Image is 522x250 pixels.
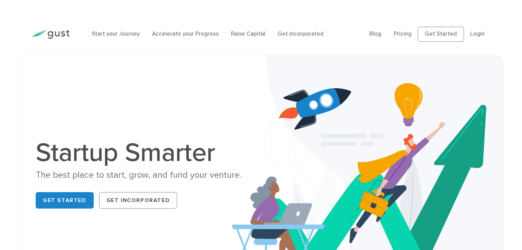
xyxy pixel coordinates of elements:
a: Start your Journey [92,30,140,37]
div: The best place to start, grow, and fund your venture. [36,169,256,181]
a: Login [470,30,485,37]
a: Accelerate your Progress [152,30,219,37]
a: Get Started [418,27,464,42]
h1: Startup Smarter [36,140,256,166]
a: Blog [369,30,381,37]
a: Raise Capital [231,30,265,37]
a: Get Started [36,192,94,209]
img: Gust Logo [31,30,70,39]
a: Get Incorporated [99,192,177,209]
a: Pricing [394,30,411,37]
a: Get Incorporated [278,30,324,37]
